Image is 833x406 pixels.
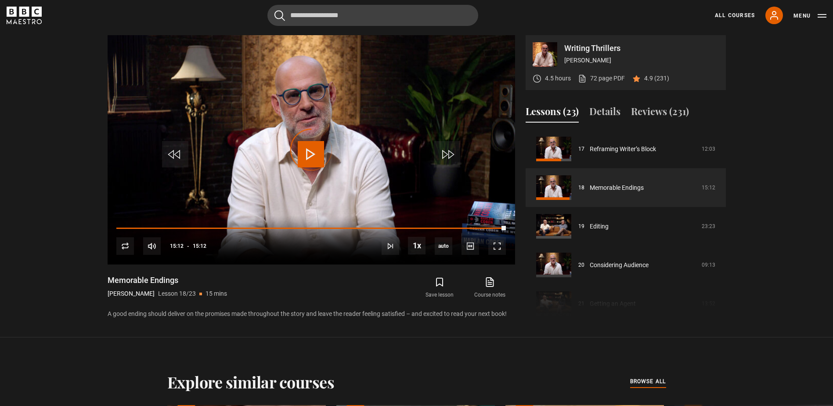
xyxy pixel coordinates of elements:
div: Progress Bar [116,228,505,229]
p: Writing Thrillers [564,44,719,52]
p: [PERSON_NAME] [564,56,719,65]
span: - [187,243,189,249]
span: auto [435,237,452,255]
button: Reviews (231) [631,104,689,123]
video-js: Video Player [108,35,515,265]
button: Mute [143,237,161,255]
button: Next Lesson [382,237,399,255]
button: Fullscreen [488,237,506,255]
a: 72 page PDF [578,74,625,83]
span: browse all [630,377,666,386]
button: Toggle navigation [793,11,826,20]
button: Replay [116,237,134,255]
span: 15:12 [193,238,206,254]
a: Reframing Writer’s Block [590,145,656,154]
a: Considering Audience [590,261,649,270]
a: Course notes [465,275,515,301]
p: 15 mins [206,289,227,298]
button: Details [589,104,620,123]
p: 4.5 hours [545,74,571,83]
a: browse all [630,377,666,387]
h2: Explore similar courses [167,373,335,391]
span: 15:12 [170,238,184,254]
button: Lessons (23) [526,104,579,123]
a: Editing [590,222,609,231]
button: Save lesson [415,275,465,301]
p: Lesson 18/23 [158,289,196,298]
button: Submit the search query [274,10,285,21]
p: 4.9 (231) [644,74,669,83]
p: [PERSON_NAME] [108,289,155,298]
div: Current quality: 360p [435,237,452,255]
a: Memorable Endings [590,183,644,192]
svg: BBC Maestro [7,7,42,24]
p: A good ending should deliver on the promises made throughout the story and leave the reader feeli... [108,309,515,319]
a: All Courses [715,11,755,19]
button: Playback Rate [408,237,426,254]
h1: Memorable Endings [108,275,227,286]
input: Search [267,5,478,26]
button: Captions [462,237,479,255]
